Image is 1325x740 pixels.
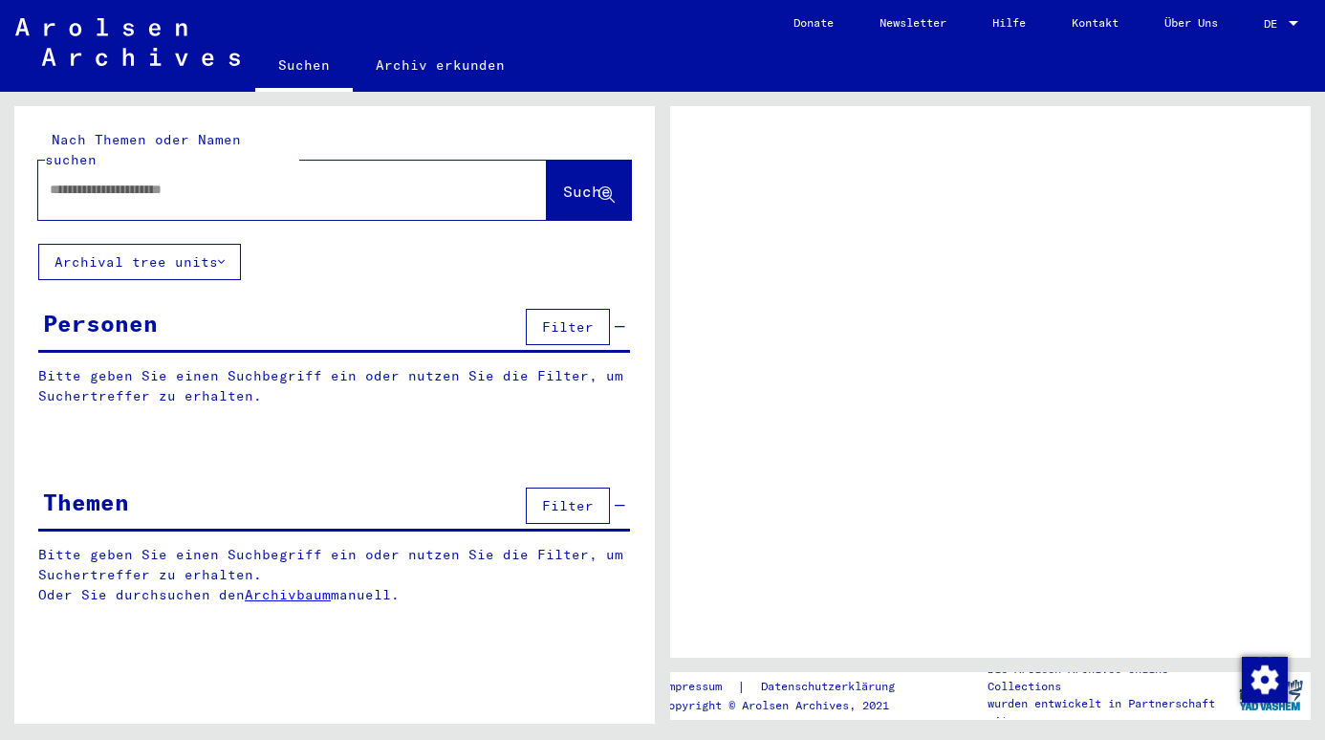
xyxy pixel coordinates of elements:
[255,42,353,92] a: Suchen
[1241,656,1287,702] div: Zustimmung ändern
[526,488,610,524] button: Filter
[542,497,594,514] span: Filter
[1242,657,1288,703] img: Zustimmung ändern
[353,42,528,88] a: Archiv erkunden
[526,309,610,345] button: Filter
[988,695,1231,729] p: wurden entwickelt in Partnerschaft mit
[43,306,158,340] div: Personen
[245,586,331,603] a: Archivbaum
[746,677,918,697] a: Datenschutzerklärung
[662,677,737,697] a: Impressum
[43,485,129,519] div: Themen
[38,545,631,605] p: Bitte geben Sie einen Suchbegriff ein oder nutzen Sie die Filter, um Suchertreffer zu erhalten. O...
[662,697,918,714] p: Copyright © Arolsen Archives, 2021
[38,366,630,406] p: Bitte geben Sie einen Suchbegriff ein oder nutzen Sie die Filter, um Suchertreffer zu erhalten.
[662,677,918,697] div: |
[547,161,631,220] button: Suche
[542,318,594,336] span: Filter
[988,661,1231,695] p: Die Arolsen Archives Online-Collections
[15,18,240,66] img: Arolsen_neg.svg
[1235,671,1307,719] img: yv_logo.png
[45,131,241,168] mat-label: Nach Themen oder Namen suchen
[563,182,611,201] span: Suche
[38,244,241,280] button: Archival tree units
[1264,17,1285,31] span: DE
